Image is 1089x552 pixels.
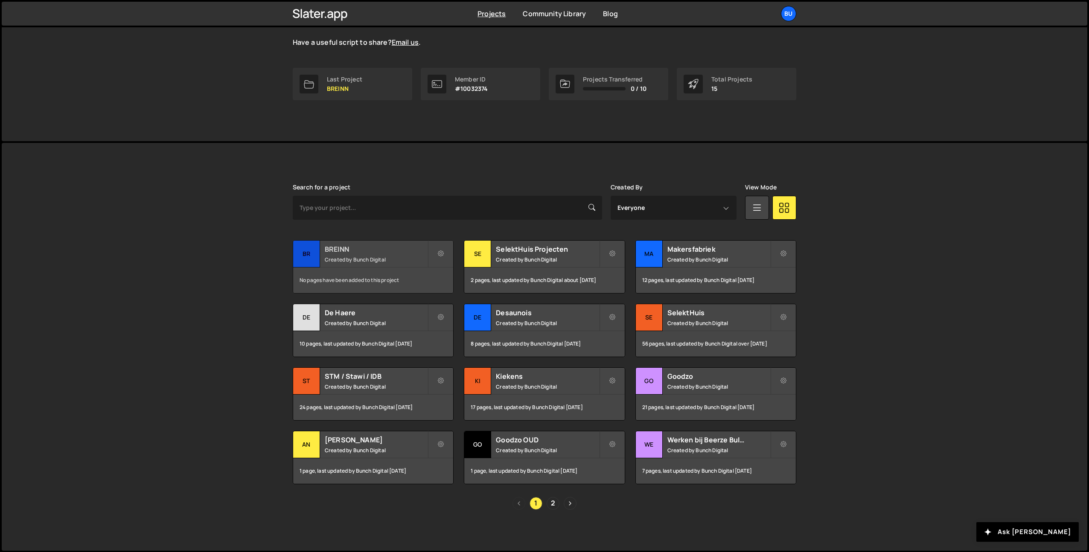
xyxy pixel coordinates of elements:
[293,367,454,421] a: ST STM / Stawi / IDB Created by Bunch Digital 24 pages, last updated by Bunch Digital [DATE]
[293,458,453,484] div: 1 page, last updated by Bunch Digital [DATE]
[325,383,428,390] small: Created by Bunch Digital
[636,458,796,484] div: 7 pages, last updated by Bunch Digital [DATE]
[636,241,663,267] div: Ma
[781,6,796,21] a: Bu
[464,431,625,484] a: Go Goodzo OUD Created by Bunch Digital 1 page, last updated by Bunch Digital [DATE]
[293,368,320,395] div: ST
[464,368,491,395] div: Ki
[464,395,624,420] div: 17 pages, last updated by Bunch Digital [DATE]
[636,331,796,357] div: 56 pages, last updated by Bunch Digital over [DATE]
[293,9,600,47] p: The is live and growing. Explore the curated scripts to solve common Webflow issues with JavaScri...
[293,431,454,484] a: An [PERSON_NAME] Created by Bunch Digital 1 page, last updated by Bunch Digital [DATE]
[464,367,625,421] a: Ki Kiekens Created by Bunch Digital 17 pages, last updated by Bunch Digital [DATE]
[392,38,419,47] a: Email us
[325,308,428,317] h2: De Haere
[523,9,586,18] a: Community Library
[583,76,646,83] div: Projects Transferred
[711,85,752,92] p: 15
[496,383,599,390] small: Created by Bunch Digital
[667,320,770,327] small: Created by Bunch Digital
[547,497,559,510] a: Page 2
[455,85,488,92] p: #10032374
[455,76,488,83] div: Member ID
[325,435,428,445] h2: [PERSON_NAME]
[496,320,599,327] small: Created by Bunch Digital
[635,240,796,293] a: Ma Makersfabriek Created by Bunch Digital 12 pages, last updated by Bunch Digital [DATE]
[327,85,362,92] p: BREINN
[325,447,428,454] small: Created by Bunch Digital
[325,256,428,263] small: Created by Bunch Digital
[464,240,625,293] a: Se SelektHuis Projecten Created by Bunch Digital 2 pages, last updated by Bunch Digital about [DATE]
[976,522,1079,542] button: Ask [PERSON_NAME]
[293,431,320,458] div: An
[464,304,625,357] a: De Desaunois Created by Bunch Digital 8 pages, last updated by Bunch Digital [DATE]
[611,184,643,191] label: Created By
[667,244,770,254] h2: Makersfabriek
[464,241,491,267] div: Se
[496,372,599,381] h2: Kiekens
[745,184,777,191] label: View Mode
[478,9,506,18] a: Projects
[293,267,453,293] div: No pages have been added to this project
[667,372,770,381] h2: Goodzo
[667,447,770,454] small: Created by Bunch Digital
[711,76,752,83] div: Total Projects
[293,304,454,357] a: De De Haere Created by Bunch Digital 10 pages, last updated by Bunch Digital [DATE]
[496,308,599,317] h2: Desaunois
[635,431,796,484] a: We Werken bij Beerze Bulten Created by Bunch Digital 7 pages, last updated by Bunch Digital [DATE]
[667,256,770,263] small: Created by Bunch Digital
[496,244,599,254] h2: SelektHuis Projecten
[293,241,320,267] div: BR
[636,431,663,458] div: We
[325,320,428,327] small: Created by Bunch Digital
[464,458,624,484] div: 1 page, last updated by Bunch Digital [DATE]
[496,447,599,454] small: Created by Bunch Digital
[635,304,796,357] a: Se SelektHuis Created by Bunch Digital 56 pages, last updated by Bunch Digital over [DATE]
[293,184,350,191] label: Search for a project
[464,267,624,293] div: 2 pages, last updated by Bunch Digital about [DATE]
[293,196,602,220] input: Type your project...
[667,308,770,317] h2: SelektHuis
[635,367,796,421] a: Go Goodzo Created by Bunch Digital 21 pages, last updated by Bunch Digital [DATE]
[667,383,770,390] small: Created by Bunch Digital
[293,68,412,100] a: Last Project BREINN
[293,304,320,331] div: De
[636,395,796,420] div: 21 pages, last updated by Bunch Digital [DATE]
[603,9,618,18] a: Blog
[636,304,663,331] div: Se
[327,76,362,83] div: Last Project
[325,244,428,254] h2: BREINN
[293,331,453,357] div: 10 pages, last updated by Bunch Digital [DATE]
[496,435,599,445] h2: Goodzo OUD
[636,368,663,395] div: Go
[636,267,796,293] div: 12 pages, last updated by Bunch Digital [DATE]
[293,395,453,420] div: 24 pages, last updated by Bunch Digital [DATE]
[564,497,577,510] a: Next page
[631,85,646,92] span: 0 / 10
[667,435,770,445] h2: Werken bij Beerze Bulten
[325,372,428,381] h2: STM / Stawi / IDB
[464,304,491,331] div: De
[464,331,624,357] div: 8 pages, last updated by Bunch Digital [DATE]
[293,240,454,293] a: BR BREINN Created by Bunch Digital No pages have been added to this project
[293,497,796,510] div: Pagination
[496,256,599,263] small: Created by Bunch Digital
[464,431,491,458] div: Go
